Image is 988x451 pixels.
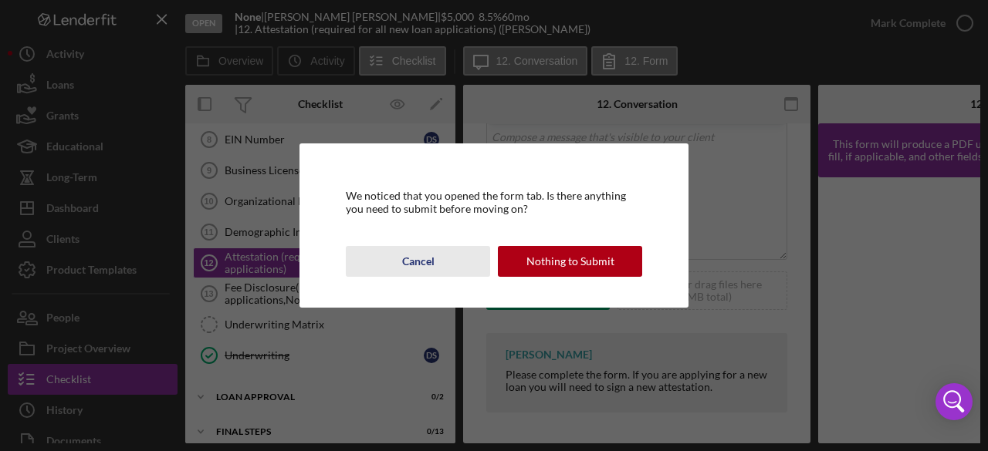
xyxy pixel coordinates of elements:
div: Open Intercom Messenger [936,383,973,420]
button: Cancel [346,246,490,277]
div: Cancel [402,246,435,277]
div: We noticed that you opened the form tab. Is there anything you need to submit before moving on? [346,190,642,214]
button: Nothing to Submit [498,246,642,277]
div: Nothing to Submit [526,246,614,277]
